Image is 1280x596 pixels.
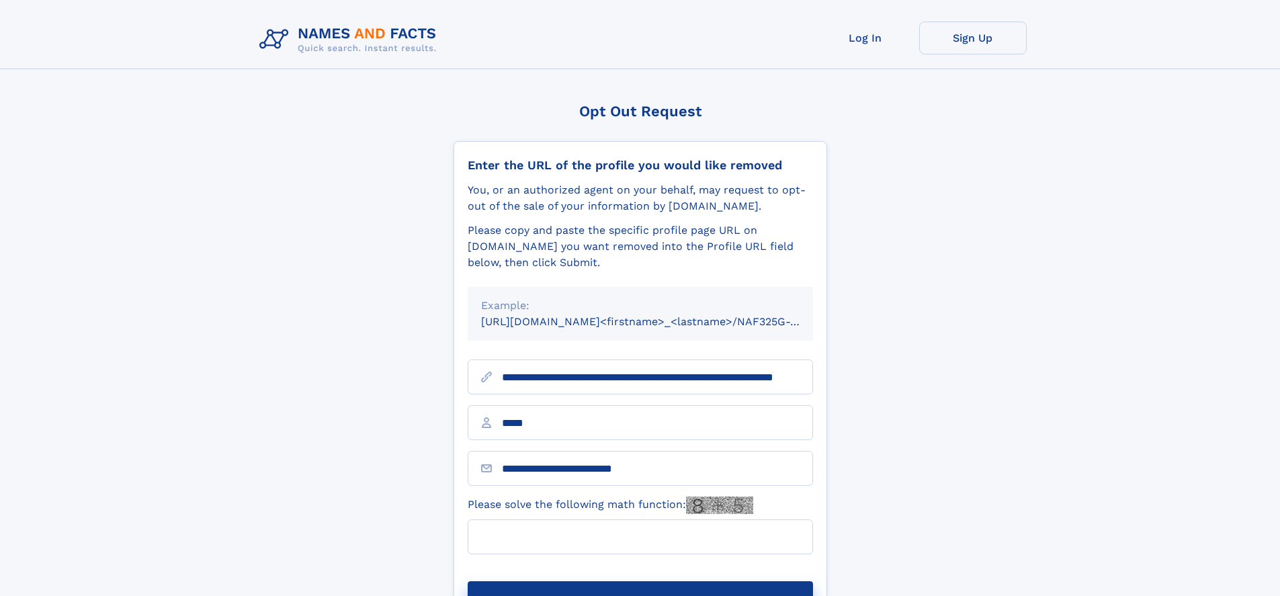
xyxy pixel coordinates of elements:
div: You, or an authorized agent on your behalf, may request to opt-out of the sale of your informatio... [468,182,813,214]
div: Example: [481,298,800,314]
div: Enter the URL of the profile you would like removed [468,158,813,173]
div: Please copy and paste the specific profile page URL on [DOMAIN_NAME] you want removed into the Pr... [468,222,813,271]
img: Logo Names and Facts [254,22,447,58]
div: Opt Out Request [454,103,827,120]
a: Log In [812,22,919,54]
a: Sign Up [919,22,1027,54]
label: Please solve the following math function: [468,497,753,514]
small: [URL][DOMAIN_NAME]<firstname>_<lastname>/NAF325G-xxxxxxxx [481,315,839,328]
